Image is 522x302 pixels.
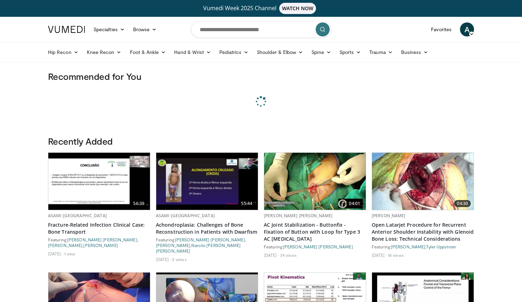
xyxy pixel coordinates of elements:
a: Open Latarjet Procedure for Recurrent Anterior Shoulder Instability with Glenoid Bone Loss: Techn... [372,221,474,242]
a: A [460,22,474,36]
a: [PERSON_NAME] [PERSON_NAME] [264,213,332,219]
li: 39 views [280,252,297,258]
a: Knee Recon [83,45,126,59]
a: Vumedi Week 2025 ChannelWATCH NOW [49,3,473,14]
a: [PERSON_NAME] [PERSON_NAME] [67,237,137,242]
a: [PERSON_NAME] [391,244,425,249]
a: [PERSON_NAME] [372,213,406,219]
img: VuMedi Logo [48,26,85,33]
a: ASAMI-[GEOGRAPHIC_DATA] [48,213,107,219]
a: [PERSON_NAME] [156,243,190,248]
a: [PERSON_NAME] [83,243,118,248]
a: [PERSON_NAME] [PERSON_NAME] [283,244,353,249]
a: [PERSON_NAME] [PERSON_NAME] [175,237,245,242]
a: Foot & Ankle [126,45,170,59]
input: Search topics, interventions [191,21,331,38]
img: 4f2bc282-22c3-41e7-a3f0-d3b33e5d5e41.620x360_q85_upscale.jpg [156,153,258,210]
a: Hand & Wrist [170,45,215,59]
div: Featuring: , , [156,237,258,254]
a: [PERSON_NAME] [48,243,82,248]
div: Featuring: [264,244,366,249]
div: Featuring: , , [48,237,150,248]
a: 04:01 [264,153,366,210]
h3: Recently Added [48,136,474,147]
a: Sports [335,45,365,59]
a: Achondroplasia: Challenges of Bone Reconstruction in Patients with Dwarfism [156,221,258,235]
li: [DATE] [372,252,387,258]
span: 04:01 [346,200,363,207]
h3: Recommended for You [48,71,474,82]
a: Pediatrics [215,45,253,59]
a: Spine [307,45,335,59]
a: Specialties [89,22,129,36]
img: 2b2da37e-a9b6-423e-b87e-b89ec568d167.620x360_q85_upscale.jpg [372,153,474,210]
a: 04:30 [372,153,474,210]
a: ASAMI-[GEOGRAPHIC_DATA] [156,213,215,219]
a: 55:44 [156,153,258,210]
a: Hip Recon [44,45,83,59]
a: Shoulder & Elbow [253,45,307,59]
img: c2f644dc-a967-485d-903d-283ce6bc3929.620x360_q85_upscale.jpg [264,153,366,210]
a: AC Joint Stabilization - Buttonfix - Fixation of Button with Loop for Type 3 AC [MEDICAL_DATA] [264,221,366,242]
a: Trauma [365,45,397,59]
span: WATCH NOW [279,3,316,14]
a: Business [397,45,433,59]
a: Tyler Uppstrom [426,244,455,249]
img: 7827b68c-edda-4073-a757-b2e2fb0a5246.620x360_q85_upscale.jpg [48,153,150,210]
a: Browse [129,22,161,36]
a: Narcilo [PERSON_NAME] [PERSON_NAME] [156,243,241,253]
a: Fracture-Related Infection Clinical Case: Bone Transport [48,221,150,235]
div: Featuring: , [372,244,474,249]
a: Favorites [427,22,456,36]
li: [DATE] [156,256,171,262]
li: [DATE] [264,252,279,258]
span: 56:39 [130,200,147,207]
span: 04:30 [454,200,471,207]
a: 56:39 [48,153,150,210]
li: 2 views [172,256,187,262]
span: 55:44 [238,200,255,207]
li: [DATE] [48,251,63,256]
li: 1 view [64,251,76,256]
li: 18 views [388,252,404,258]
